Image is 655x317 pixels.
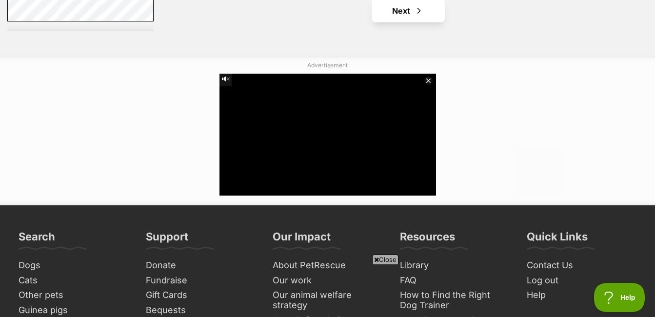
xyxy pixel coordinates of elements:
iframe: Help Scout Beacon - Open [594,283,645,312]
a: Dogs [15,258,132,273]
iframe: Advertisement [91,74,564,196]
h3: Quick Links [527,230,588,249]
span: Close [372,255,398,264]
h3: Search [19,230,55,249]
a: Donate [142,258,259,273]
a: Log out [523,273,640,288]
a: Gift Cards [142,288,259,303]
h3: Resources [400,230,455,249]
a: Cats [15,273,132,288]
a: Help [523,288,640,303]
a: Fundraise [142,273,259,288]
a: Library [396,258,514,273]
a: Other pets [15,288,132,303]
a: About PetRescue [269,258,386,273]
iframe: Advertisement [150,268,505,312]
h3: Our Impact [273,230,331,249]
h3: Support [146,230,188,249]
a: Contact Us [523,258,640,273]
